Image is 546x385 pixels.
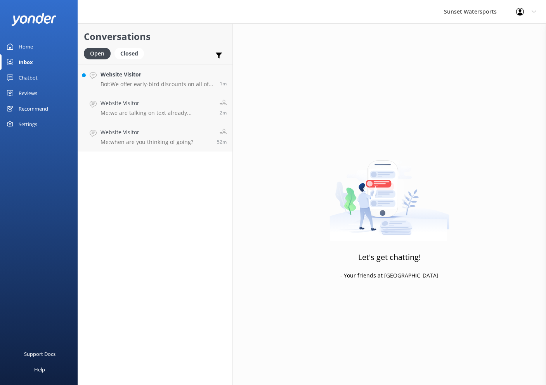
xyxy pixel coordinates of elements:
h3: Let's get chatting! [358,251,421,264]
div: Reviews [19,85,37,101]
span: 11:54am 13-Aug-2025 (UTC -05:00) America/Cancun [220,109,227,116]
a: Website VisitorMe:when are you thinking of going?52m [78,122,232,151]
p: Me: we are talking on text already... [101,109,192,116]
div: Help [34,362,45,377]
span: 11:04am 13-Aug-2025 (UTC -05:00) America/Cancun [217,139,227,145]
a: Website VisitorMe:we are talking on text already...2m [78,93,232,122]
p: - Your friends at [GEOGRAPHIC_DATA] [340,271,439,280]
a: Website VisitorBot:We offer early-bird discounts on all of our morning trips. When you book direc... [78,64,232,93]
div: Closed [114,48,144,59]
h4: Website Visitor [101,128,193,137]
span: 11:55am 13-Aug-2025 (UTC -05:00) America/Cancun [220,80,227,87]
img: yonder-white-logo.png [12,13,56,26]
div: Support Docs [24,346,55,362]
div: Recommend [19,101,48,116]
div: Settings [19,116,37,132]
a: Open [84,49,114,57]
h4: Website Visitor [101,99,192,108]
a: Closed [114,49,148,57]
div: Home [19,39,33,54]
div: Chatbot [19,70,38,85]
h4: Website Visitor [101,70,214,79]
div: Open [84,48,111,59]
p: Me: when are you thinking of going? [101,139,193,146]
img: artwork of a man stealing a conversation from at giant smartphone [329,144,449,241]
div: Inbox [19,54,33,70]
p: Bot: We offer early-bird discounts on all of our morning trips. When you book direct, we guarante... [101,81,214,88]
h2: Conversations [84,29,227,44]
